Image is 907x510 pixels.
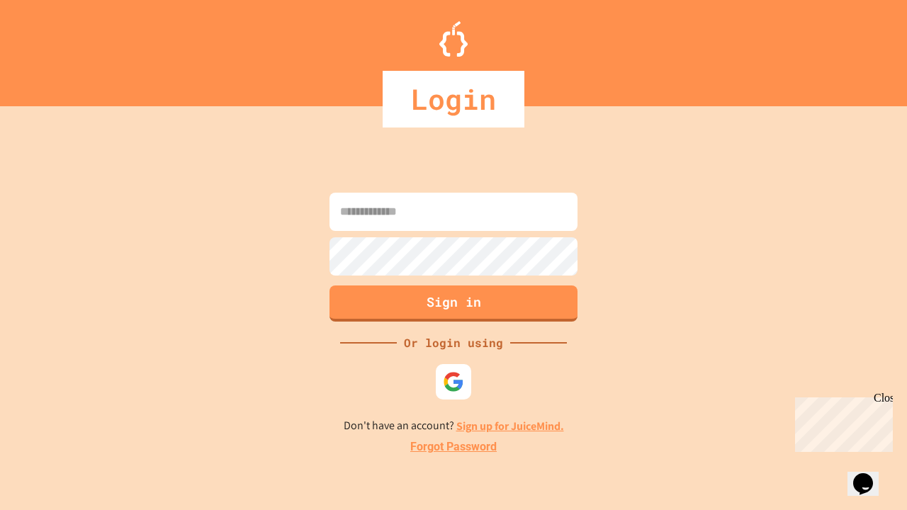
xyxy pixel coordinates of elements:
img: Logo.svg [439,21,468,57]
iframe: chat widget [847,453,893,496]
div: Or login using [397,334,510,351]
iframe: chat widget [789,392,893,452]
a: Sign up for JuiceMind. [456,419,564,433]
a: Forgot Password [410,438,497,455]
p: Don't have an account? [344,417,564,435]
div: Login [383,71,524,127]
button: Sign in [329,285,578,322]
img: google-icon.svg [443,371,464,392]
div: Chat with us now!Close [6,6,98,90]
